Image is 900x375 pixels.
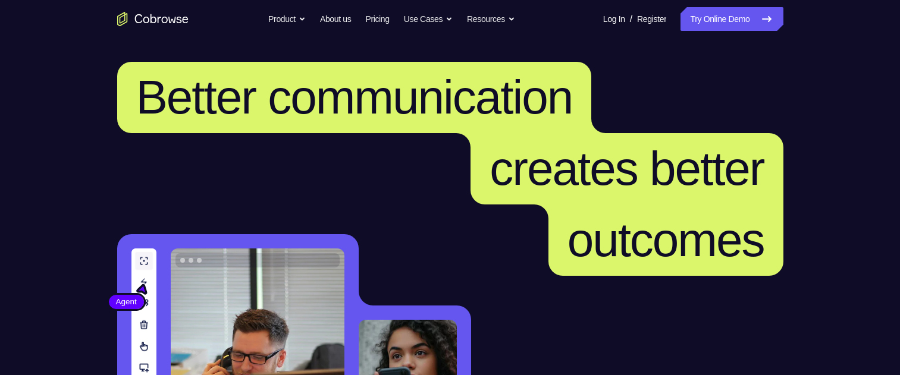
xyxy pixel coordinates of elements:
a: Go to the home page [117,12,189,26]
a: Register [637,7,666,31]
button: Resources [467,7,515,31]
span: Agent [109,296,144,308]
span: outcomes [567,213,764,266]
span: / [630,12,632,26]
span: Better communication [136,71,573,124]
a: Log In [603,7,625,31]
a: About us [320,7,351,31]
button: Product [268,7,306,31]
a: Try Online Demo [681,7,783,31]
a: Pricing [365,7,389,31]
button: Use Cases [404,7,453,31]
span: creates better [490,142,764,195]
